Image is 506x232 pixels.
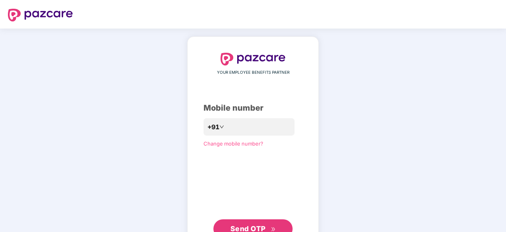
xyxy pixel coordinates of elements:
span: YOUR EMPLOYEE BENEFITS PARTNER [217,69,289,76]
span: double-right [271,227,276,232]
a: Change mobile number? [204,140,263,147]
img: logo [221,53,285,65]
span: down [219,125,224,129]
span: +91 [207,122,219,132]
div: Mobile number [204,102,302,114]
img: logo [8,9,73,21]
